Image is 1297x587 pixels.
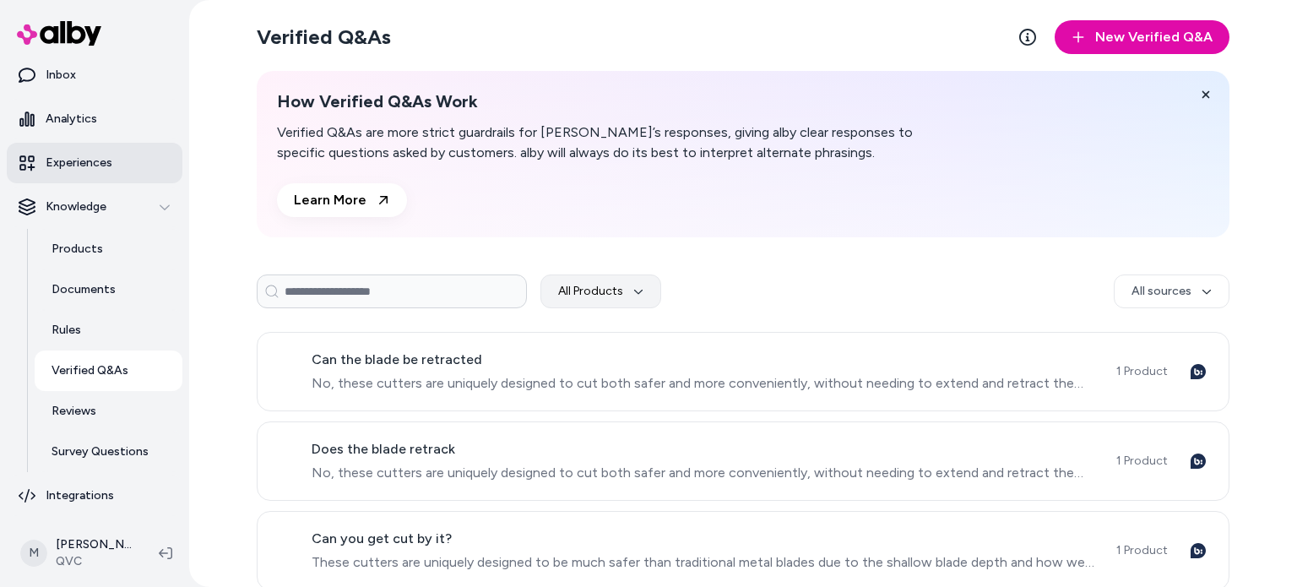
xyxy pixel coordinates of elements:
p: Integrations [46,487,114,504]
span: 1 Product [1116,542,1168,559]
button: All Products [540,274,661,308]
a: Rules [35,310,182,351]
span: Can the blade be retracted [312,350,1096,370]
span: 1 Product [1116,453,1168,470]
a: Verified Q&As [35,351,182,391]
a: Learn More [277,183,407,217]
p: Survey Questions [52,443,149,460]
a: Analytics [7,99,182,139]
span: Can you get cut by it? [312,529,1096,549]
p: Products [52,241,103,258]
a: Integrations [7,476,182,516]
button: New Verified Q&A [1055,20,1229,54]
span: Does the blade retrack [312,439,1096,459]
p: Verified Q&As [52,362,128,379]
a: Experiences [7,143,182,183]
span: These cutters are uniquely designed to be much safer than traditional metal blades due to the sha... [312,552,1096,573]
p: Reviews [52,403,96,420]
img: alby Logo [17,21,101,46]
span: No, these cutters are uniquely designed to cut both safer and more conveniently, without needing ... [312,463,1096,483]
p: Rules [52,322,81,339]
p: Analytics [46,111,97,128]
a: Survey Questions [35,432,182,472]
p: Experiences [46,155,112,171]
a: Inbox [7,55,182,95]
span: QVC [56,553,132,570]
a: Products [35,229,182,269]
span: No, these cutters are uniquely designed to cut both safer and more conveniently, without needing ... [312,373,1096,394]
p: Knowledge [46,198,106,215]
h2: Verified Q&As [257,24,391,51]
p: Verified Q&As are more strict guardrails for [PERSON_NAME]’s responses, giving alby clear respons... [277,122,925,163]
a: Documents [35,269,182,310]
h2: How Verified Q&As Work [277,91,925,112]
button: All sources [1114,274,1229,308]
a: Reviews [35,391,182,432]
p: Documents [52,281,116,298]
p: [PERSON_NAME] [56,536,132,553]
p: Inbox [46,67,76,84]
span: 1 Product [1116,363,1168,380]
button: Knowledge [7,187,182,227]
span: M [20,540,47,567]
button: M[PERSON_NAME]QVC [10,526,145,580]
